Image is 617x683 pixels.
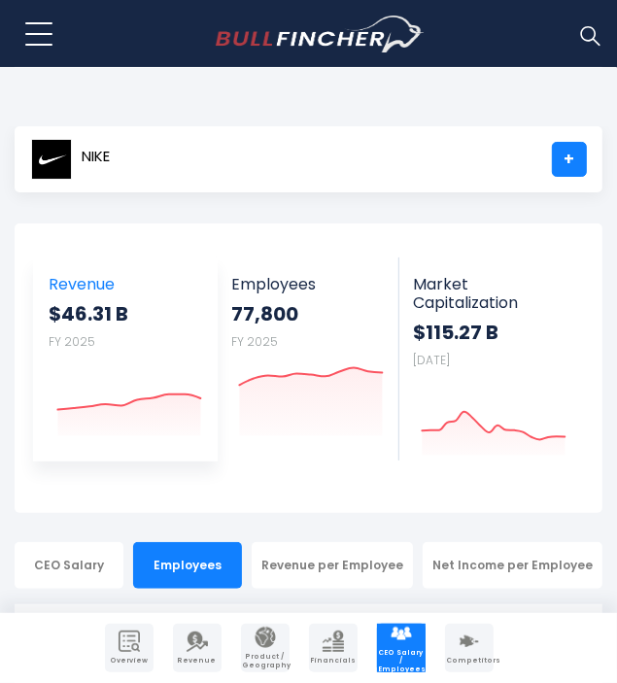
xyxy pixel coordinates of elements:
[31,139,72,180] img: NKE logo
[241,624,290,672] a: Company Product/Geography
[377,624,426,672] a: Company Employees
[133,542,242,589] div: Employees
[175,657,220,665] span: Revenue
[173,624,222,672] a: Company Revenue
[82,149,110,165] span: NIKE
[414,275,566,312] span: Market Capitalization
[216,16,425,52] a: Go to homepage
[414,352,451,368] small: [DATE]
[423,542,602,589] div: Net Income per Employee
[379,649,424,673] span: CEO Salary / Employees
[445,624,494,672] a: Company Competitors
[309,624,358,672] a: Company Financials
[49,333,95,350] small: FY 2025
[414,320,566,345] strong: $115.27 B
[552,142,587,177] a: +
[231,301,383,326] strong: 77,800
[216,16,425,52] img: bullfincher logo
[231,275,383,293] span: Employees
[447,657,492,665] span: Competitors
[49,275,202,293] span: Revenue
[311,657,356,665] span: Financials
[243,653,288,669] span: Product / Geography
[49,301,202,326] strong: $46.31 B
[105,624,154,672] a: Company Overview
[15,542,123,589] div: CEO Salary
[252,542,413,589] div: Revenue per Employee
[231,333,278,350] small: FY 2025
[34,257,217,441] a: Revenue $46.31 B FY 2025
[107,657,152,665] span: Overview
[217,257,397,441] a: Employees 77,800 FY 2025
[30,142,111,177] a: NIKE
[399,257,581,461] a: Market Capitalization $115.27 B [DATE]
